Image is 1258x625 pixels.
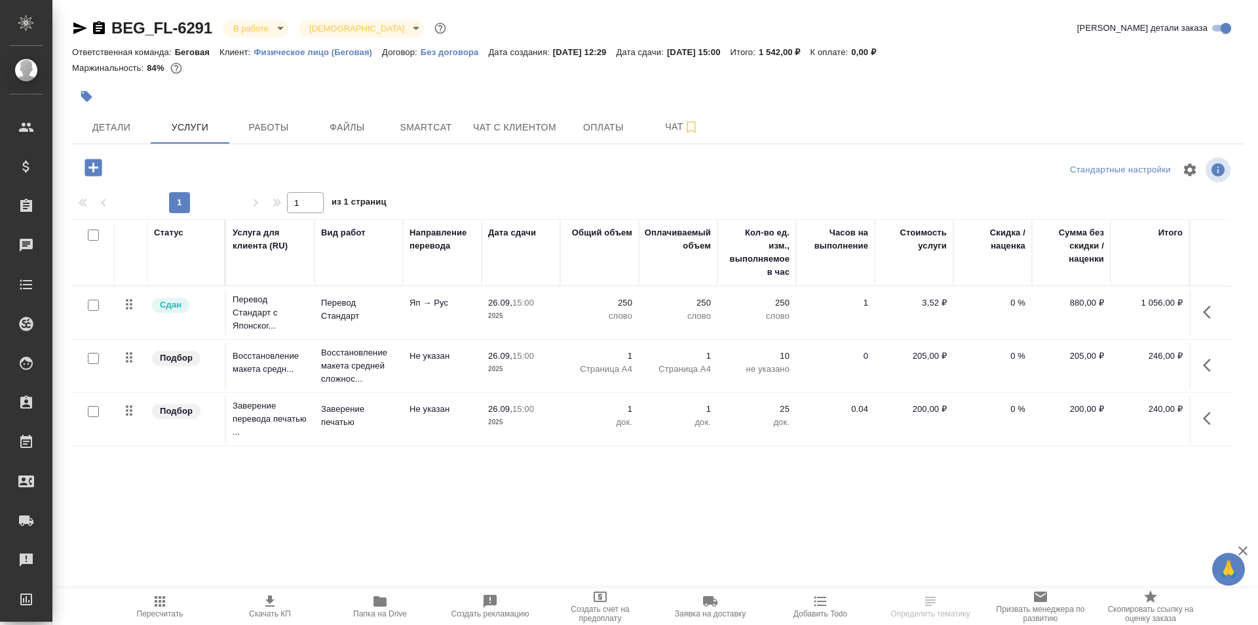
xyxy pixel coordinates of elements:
[321,296,396,323] p: Перевод Стандарт
[960,226,1025,252] div: Скидка / наценка
[1067,160,1174,180] div: split button
[1212,553,1245,586] button: 🙏
[572,119,635,136] span: Оплаты
[160,298,181,312] p: Сдан
[168,60,185,77] button: 202.08 RUB;
[305,23,408,34] button: [DEMOGRAPHIC_DATA]
[410,296,475,310] p: Яп → Рус
[683,119,699,135] svg: Подписаться
[72,63,147,73] p: Маржинальность:
[803,226,868,252] div: Часов на выполнение
[421,47,489,57] p: Без договора
[724,403,790,416] p: 25
[488,351,512,361] p: 26.09,
[410,403,475,416] p: Не указан
[410,226,475,252] div: Направление перевода
[645,363,711,376] p: Страница А4
[731,47,759,57] p: Итого:
[724,226,790,279] div: Кол-во ед. изм., выполняемое в час
[421,46,489,57] a: Без договора
[473,119,556,136] span: Чат с клиентом
[488,404,512,414] p: 26.09,
[645,310,711,323] p: слово
[1158,226,1183,239] div: Итого
[1174,154,1206,186] span: Настроить таблицу
[159,119,221,136] span: Услуги
[651,119,714,135] span: Чат
[645,350,711,363] p: 1
[645,296,711,310] p: 250
[154,226,183,239] div: Статус
[1117,296,1183,310] p: 1 056,00 ₽
[724,310,790,323] p: слово
[881,350,947,363] p: 205,00 ₽
[160,352,193,365] p: Подбор
[1195,403,1227,434] button: Показать кнопки
[1217,555,1240,583] span: 🙏
[724,296,790,310] p: 250
[960,403,1025,416] p: 0 %
[1039,403,1104,416] p: 200,00 ₽
[72,20,88,36] button: Скопировать ссылку для ЯМессенджера
[567,416,632,429] p: док.
[567,296,632,310] p: 250
[219,47,254,57] p: Клиент:
[488,298,512,308] p: 26.09,
[881,403,947,416] p: 200,00 ₽
[233,226,308,252] div: Услуга для клиента (RU)
[567,403,632,416] p: 1
[553,47,617,57] p: [DATE] 12:29
[72,47,175,57] p: Ответственная команда:
[382,47,421,57] p: Договор:
[645,416,711,429] p: док.
[410,350,475,363] p: Не указан
[1039,226,1104,266] div: Сумма без скидки / наценки
[1077,22,1208,35] span: [PERSON_NAME] детали заказа
[567,310,632,323] p: слово
[91,20,107,36] button: Скопировать ссылку
[567,363,632,376] p: Страница А4
[233,350,308,376] p: Восстановление макета средн...
[233,293,308,333] p: Перевод Стандарт с Японског...
[321,346,396,386] p: Восстановление макета средней сложнос...
[394,119,457,136] span: Smartcat
[1206,157,1233,182] span: Посмотреть информацию
[147,63,167,73] p: 84%
[960,296,1025,310] p: 0 %
[667,47,731,57] p: [DATE] 15:00
[796,396,875,442] td: 0.04
[299,20,424,37] div: В работе
[796,343,875,389] td: 0
[75,154,111,181] button: Добавить услугу
[175,47,219,57] p: Беговая
[724,350,790,363] p: 10
[160,405,193,418] p: Подбор
[237,119,300,136] span: Работы
[616,47,666,57] p: Дата сдачи:
[111,19,212,37] a: BEG_FL-6291
[512,351,534,361] p: 15:00
[488,47,552,57] p: Дата создания:
[724,363,790,376] p: не указано
[321,226,366,239] div: Вид работ
[488,310,554,323] p: 2025
[796,290,875,336] td: 1
[645,403,711,416] p: 1
[233,399,308,439] p: Заверение перевода печатью ...
[759,47,810,57] p: 1 542,00 ₽
[229,23,273,34] button: В работе
[851,47,886,57] p: 0,00 ₽
[254,47,382,57] p: Физическое лицо (Беговая)
[1195,350,1227,381] button: Показать кнопки
[254,46,382,57] a: Физическое лицо (Беговая)
[488,416,554,429] p: 2025
[810,47,852,57] p: К оплате:
[80,119,143,136] span: Детали
[512,298,534,308] p: 15:00
[881,226,947,252] div: Стоимость услуги
[645,226,711,252] div: Оплачиваемый объем
[316,119,379,136] span: Файлы
[724,416,790,429] p: док.
[1117,403,1183,416] p: 240,00 ₽
[488,363,554,376] p: 2025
